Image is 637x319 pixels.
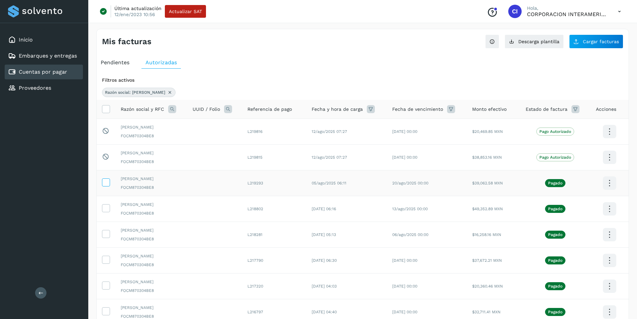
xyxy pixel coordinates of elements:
[526,106,567,113] span: Estado de factura
[19,53,77,59] a: Embarques y entregas
[121,176,182,182] span: [PERSON_NAME]
[114,11,155,17] p: 12/ene/2023 10:56
[472,129,503,134] span: $20,469.85 MXN
[539,129,571,134] p: Pago Autorizado
[247,106,292,113] span: Referencia de pago
[312,155,347,160] span: 12/ago/2025 07:27
[392,258,417,263] span: [DATE] 00:00
[121,305,182,311] span: [PERSON_NAME]
[121,227,182,233] span: [PERSON_NAME]
[312,310,337,314] span: [DATE] 04:40
[247,232,262,237] span: L218281
[121,236,182,242] span: FOCM870304BE8
[312,258,337,263] span: [DATE] 06:30
[102,77,623,84] div: Filtros activos
[247,155,262,160] span: L219815
[5,32,83,47] div: Inicio
[102,88,176,97] div: Razón social: MONICA
[392,207,428,211] span: 13/ago/2025 00:00
[392,181,428,185] span: 20/ago/2025 00:00
[121,202,182,208] span: [PERSON_NAME]
[472,310,501,314] span: $32,711.41 MXN
[102,37,151,47] h4: Mis facturas
[472,207,503,211] span: $49,352.89 MXN
[472,155,502,160] span: $38,853.16 MXN
[472,258,502,263] span: $37,672.21 MXN
[596,106,616,113] span: Acciones
[472,106,507,113] span: Monto efectivo
[472,232,501,237] span: $16,258.16 MXN
[548,258,562,263] p: Pagado
[392,155,417,160] span: [DATE] 00:00
[312,207,336,211] span: [DATE] 06:16
[19,69,67,75] a: Cuentas por pagar
[472,181,503,185] span: $39,062.58 MXN
[121,288,182,294] span: FOCM870304BE8
[193,106,220,113] span: UUID / Folio
[505,34,564,49] button: Descarga plantilla
[121,184,182,190] span: FOCM870304BE8
[121,262,182,268] span: FOCM870304BE8
[312,181,346,185] span: 05/ago/2025 06:11
[392,106,443,113] span: Fecha de vencimiento
[548,181,562,185] p: Pagado
[312,284,337,289] span: [DATE] 04:03
[121,133,182,139] span: FOCM870304BE8
[247,310,263,314] span: L216797
[121,253,182,259] span: [PERSON_NAME]
[247,258,263,263] span: L217790
[312,232,336,237] span: [DATE] 05:13
[548,232,562,237] p: Pagado
[247,181,263,185] span: L219293
[5,65,83,79] div: Cuentas por pagar
[548,207,562,211] p: Pagado
[19,85,51,91] a: Proveedores
[392,232,428,237] span: 06/ago/2025 00:00
[392,129,417,134] span: [DATE] 00:00
[539,155,571,160] p: Pago Autorizado
[527,5,607,11] p: Hola,
[472,284,503,289] span: $20,360.46 MXN
[169,9,202,14] span: Actualizar SAT
[101,59,129,66] span: Pendientes
[5,49,83,63] div: Embarques y entregas
[548,284,562,289] p: Pagado
[105,89,165,95] span: Razón social: [PERSON_NAME]
[583,39,619,44] span: Cargar facturas
[392,284,417,289] span: [DATE] 00:00
[247,207,263,211] span: L218802
[5,81,83,95] div: Proveedores
[121,279,182,285] span: [PERSON_NAME]
[19,36,33,43] a: Inicio
[247,129,262,134] span: L219816
[247,284,263,289] span: L217320
[145,59,177,66] span: Autorizadas
[121,210,182,216] span: FOCM870304BE8
[518,39,559,44] span: Descarga plantilla
[312,129,347,134] span: 12/ago/2025 07:27
[121,106,164,113] span: Razón social y RFC
[312,106,363,113] span: Fecha y hora de carga
[569,34,623,49] button: Cargar facturas
[165,5,206,18] button: Actualizar SAT
[121,150,182,156] span: [PERSON_NAME]
[392,310,417,314] span: [DATE] 00:00
[548,310,562,314] p: Pagado
[121,124,182,130] span: [PERSON_NAME]
[121,159,182,165] span: FOCM870304BE8
[527,11,607,17] p: CORPORACION INTERAMERICANA DE LOGISTICA S.A DE C.V.
[114,5,162,11] p: Última actualización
